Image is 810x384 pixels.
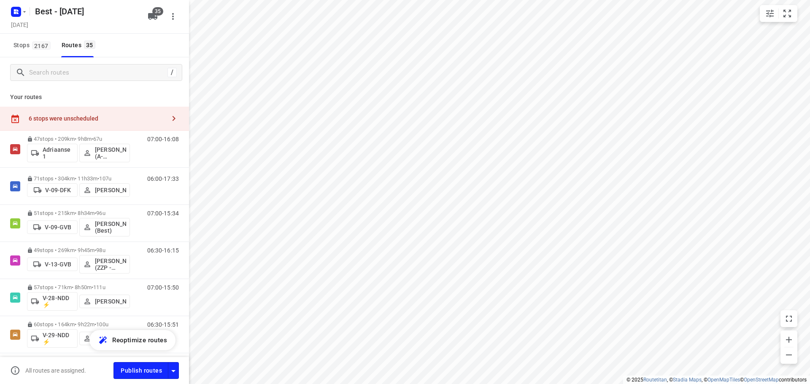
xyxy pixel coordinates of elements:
p: 47 stops • 209km • 9h8m [27,136,130,142]
button: Reoptimize routes [89,330,175,350]
span: 98u [96,247,105,253]
div: / [167,68,177,77]
p: Your routes [10,93,179,102]
a: Routetitan [643,377,667,383]
p: 07:00-15:50 [147,284,179,291]
p: 51 stops • 215km • 8h34m [27,210,130,216]
p: 07:00-16:08 [147,136,179,142]
span: Stops [13,40,53,51]
button: Adriaanse 1 [27,144,78,162]
button: [PERSON_NAME] (Best) [79,218,130,236]
p: 06:30-16:15 [147,247,179,254]
a: OpenStreetMap [744,377,779,383]
input: Search routes [29,66,167,79]
span: 67u [93,136,102,142]
p: V-28-NDD ⚡ [43,295,74,308]
button: V-28-NDD ⚡ [27,292,78,311]
p: V-13-GVB [45,261,71,268]
li: © 2025 , © , © © contributors [626,377,807,383]
button: [PERSON_NAME] [79,332,130,345]
span: Publish routes [121,365,162,376]
p: 71 stops • 304km • 11h33m [27,175,130,182]
span: 96u [96,210,105,216]
span: • [94,321,96,328]
span: • [92,284,93,290]
p: [PERSON_NAME] (ZZP - Best) [95,258,126,271]
p: [PERSON_NAME] (Best) [95,220,126,234]
button: V-09-GVB [27,220,78,234]
span: 107u [99,175,111,182]
div: small contained button group [760,5,797,22]
button: [PERSON_NAME] (ZZP - Best) [79,255,130,274]
p: 07:00-15:34 [147,210,179,217]
span: • [94,247,96,253]
span: Reoptimize routes [112,335,167,346]
span: 100u [96,321,108,328]
span: 35 [152,7,163,16]
div: 6 stops were unscheduled [29,115,165,122]
button: [PERSON_NAME] [79,183,130,197]
p: 06:30-15:51 [147,321,179,328]
p: 49 stops • 269km • 9h45m [27,247,130,253]
span: 2167 [32,41,51,50]
button: 35 [144,8,161,25]
span: • [97,175,99,182]
span: • [92,136,93,142]
span: 35 [84,40,95,49]
button: [PERSON_NAME] (A-flexibleservice - Best - ZZP) [79,144,130,162]
button: V-29-NDD ⚡ [27,329,78,348]
a: Stadia Maps [673,377,702,383]
h5: Project date [8,20,32,30]
p: [PERSON_NAME] [95,298,126,305]
button: [PERSON_NAME] [79,295,130,308]
p: V-29-NDD ⚡ [43,332,74,345]
p: [PERSON_NAME] (A-flexibleservice - Best - ZZP) [95,146,126,160]
button: More [165,8,181,25]
button: Publish routes [113,362,168,379]
a: OpenMapTiles [707,377,740,383]
p: All routes are assigned. [25,367,86,374]
p: V-09-DFK [45,187,71,193]
div: Routes [62,40,98,51]
p: Adriaanse 1 [43,146,74,160]
p: 60 stops • 164km • 9h22m [27,321,130,328]
p: [PERSON_NAME] [95,187,126,193]
span: 111u [93,284,105,290]
button: V-13-GVB [27,258,78,271]
button: V-09-DFK [27,183,78,197]
h5: Rename [32,5,141,18]
div: Driver app settings [168,365,178,376]
p: 06:00-17:33 [147,175,179,182]
p: 57 stops • 71km • 8h50m [27,284,130,290]
p: V-09-GVB [45,224,71,231]
span: • [94,210,96,216]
